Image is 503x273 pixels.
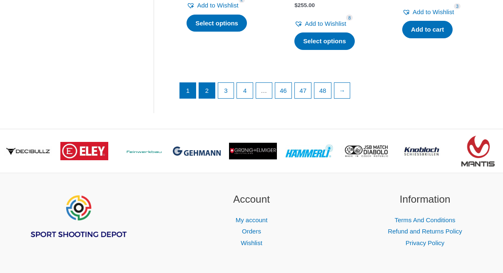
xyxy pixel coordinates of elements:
a: My account [236,216,268,223]
a: Page 3 [218,83,234,99]
a: Select options for “RWS Meisterkugeln” [187,15,247,32]
a: Terms And Conditions [395,216,456,223]
a: Select options for “SAUER Pistol Shoes "EASY TOP"” [294,32,355,50]
nav: Information [349,214,501,249]
nav: Account [175,214,328,249]
a: Add to Wishlist [402,6,454,18]
span: Page 1 [180,83,196,99]
a: Add to Wishlist [294,18,346,30]
a: Orders [242,228,261,235]
a: Privacy Policy [406,239,444,246]
a: Page 46 [275,83,291,99]
bdi: 255.00 [294,2,315,8]
span: 3 [454,3,461,10]
nav: Product Pagination [179,82,494,103]
a: Refund and Returns Policy [388,228,462,235]
h2: Information [349,192,501,207]
a: → [334,83,350,99]
span: 8 [346,15,353,21]
span: … [256,83,272,99]
a: Page 4 [237,83,253,99]
span: $ [294,2,298,8]
a: Page 48 [314,83,331,99]
aside: Footer Widget 3 [349,192,501,249]
span: Add to Wishlist [413,8,454,15]
a: Wishlist [241,239,262,246]
img: brand logo [60,142,108,161]
span: Add to Wishlist [305,20,346,27]
a: Page 47 [295,83,311,99]
span: Add to Wishlist [197,2,238,9]
a: Add to cart: “Gehmann Clip-On Iris for ordinary glasses” [402,21,453,38]
a: Page 2 [199,83,215,99]
aside: Footer Widget 1 [2,192,154,259]
h2: Account [175,192,328,207]
aside: Footer Widget 2 [175,192,328,249]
